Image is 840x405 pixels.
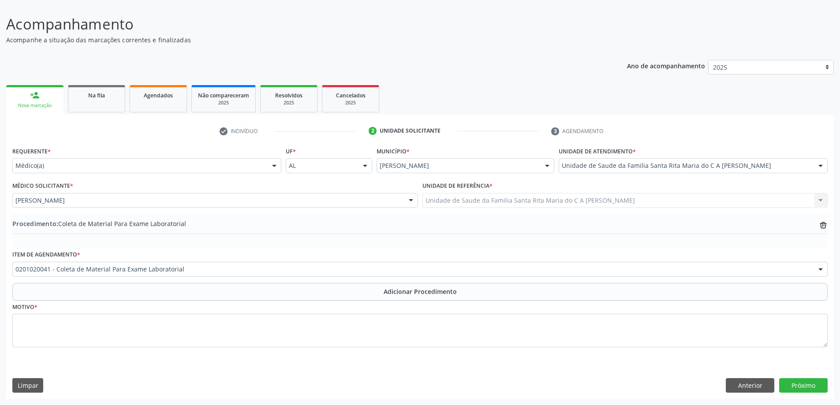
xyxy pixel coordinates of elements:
label: Médico Solicitante [12,179,73,193]
div: person_add [30,90,40,100]
div: 2025 [267,100,311,106]
label: Unidade de referência [422,179,493,193]
span: 0201020041 - Coleta de Material Para Exame Laboratorial [15,265,810,274]
button: Próximo [779,378,828,393]
span: Agendados [144,92,173,99]
span: AL [289,161,355,170]
div: Nova marcação [12,102,57,109]
button: Anterior [726,378,774,393]
label: Município [377,145,410,158]
span: [PERSON_NAME] [15,196,400,205]
div: 2025 [329,100,373,106]
label: Item de agendamento [12,248,80,262]
button: Adicionar Procedimento [12,283,828,301]
div: 2025 [198,100,249,106]
div: 2 [369,127,377,135]
span: [PERSON_NAME] [380,161,536,170]
div: Unidade solicitante [380,127,441,135]
span: Resolvidos [275,92,302,99]
label: Motivo [12,301,37,314]
span: Não compareceram [198,92,249,99]
span: Na fila [88,92,105,99]
p: Acompanhamento [6,13,586,35]
p: Ano de acompanhamento [627,60,705,71]
label: Requerente [12,145,51,158]
span: Coleta de Material Para Exame Laboratorial [12,219,186,228]
span: Cancelados [336,92,366,99]
p: Acompanhe a situação das marcações correntes e finalizadas [6,35,586,45]
label: UF [286,145,296,158]
span: Médico(a) [15,161,263,170]
span: Adicionar Procedimento [384,287,457,296]
span: Unidade de Saude da Familia Santa Rita Maria do C A [PERSON_NAME] [562,161,810,170]
label: Unidade de atendimento [559,145,636,158]
span: Procedimento: [12,219,58,228]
